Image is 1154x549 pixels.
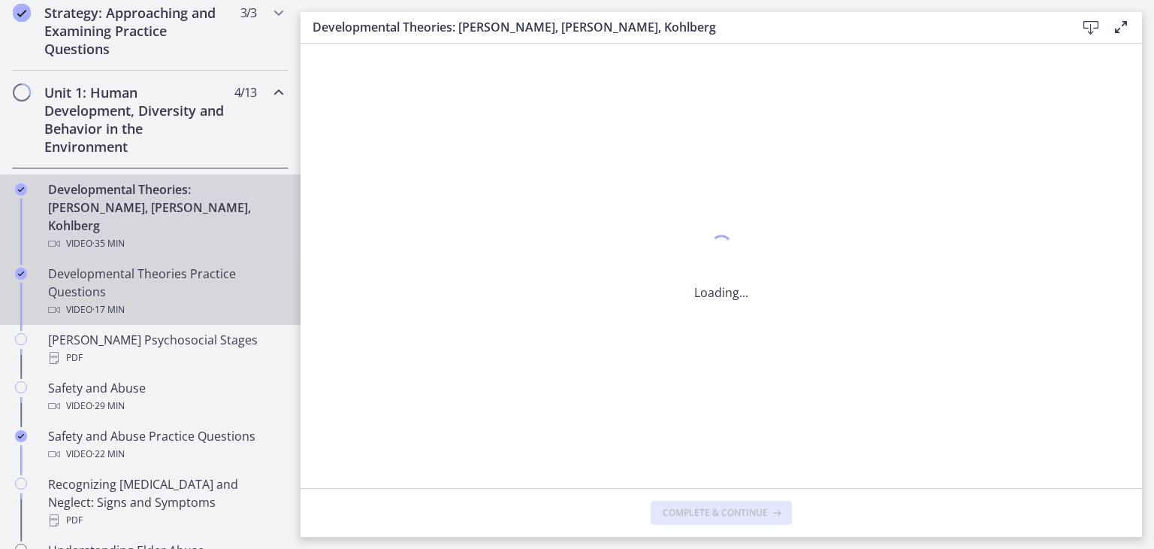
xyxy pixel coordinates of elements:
[13,4,31,22] i: Completed
[44,4,228,58] h2: Strategy: Approaching and Examining Practice Questions
[234,83,256,102] span: 4 / 13
[48,397,282,415] div: Video
[48,379,282,415] div: Safety and Abuse
[92,235,125,253] span: · 35 min
[694,284,748,302] p: Loading...
[48,301,282,319] div: Video
[694,231,748,265] div: 1
[313,18,1052,36] h3: Developmental Theories: [PERSON_NAME], [PERSON_NAME], Kohlberg
[48,235,282,253] div: Video
[15,268,27,280] i: Completed
[15,430,27,442] i: Completed
[48,511,282,529] div: PDF
[48,445,282,463] div: Video
[92,445,125,463] span: · 22 min
[240,4,256,22] span: 3 / 3
[48,180,282,253] div: Developmental Theories: [PERSON_NAME], [PERSON_NAME], Kohlberg
[92,301,125,319] span: · 17 min
[48,427,282,463] div: Safety and Abuse Practice Questions
[44,83,228,156] h2: Unit 1: Human Development, Diversity and Behavior in the Environment
[48,265,282,319] div: Developmental Theories Practice Questions
[48,349,282,367] div: PDF
[651,501,792,525] button: Complete & continue
[48,331,282,367] div: [PERSON_NAME] Psychosocial Stages
[663,507,768,519] span: Complete & continue
[15,184,27,196] i: Completed
[48,475,282,529] div: Recognizing [MEDICAL_DATA] and Neglect: Signs and Symptoms
[92,397,125,415] span: · 29 min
